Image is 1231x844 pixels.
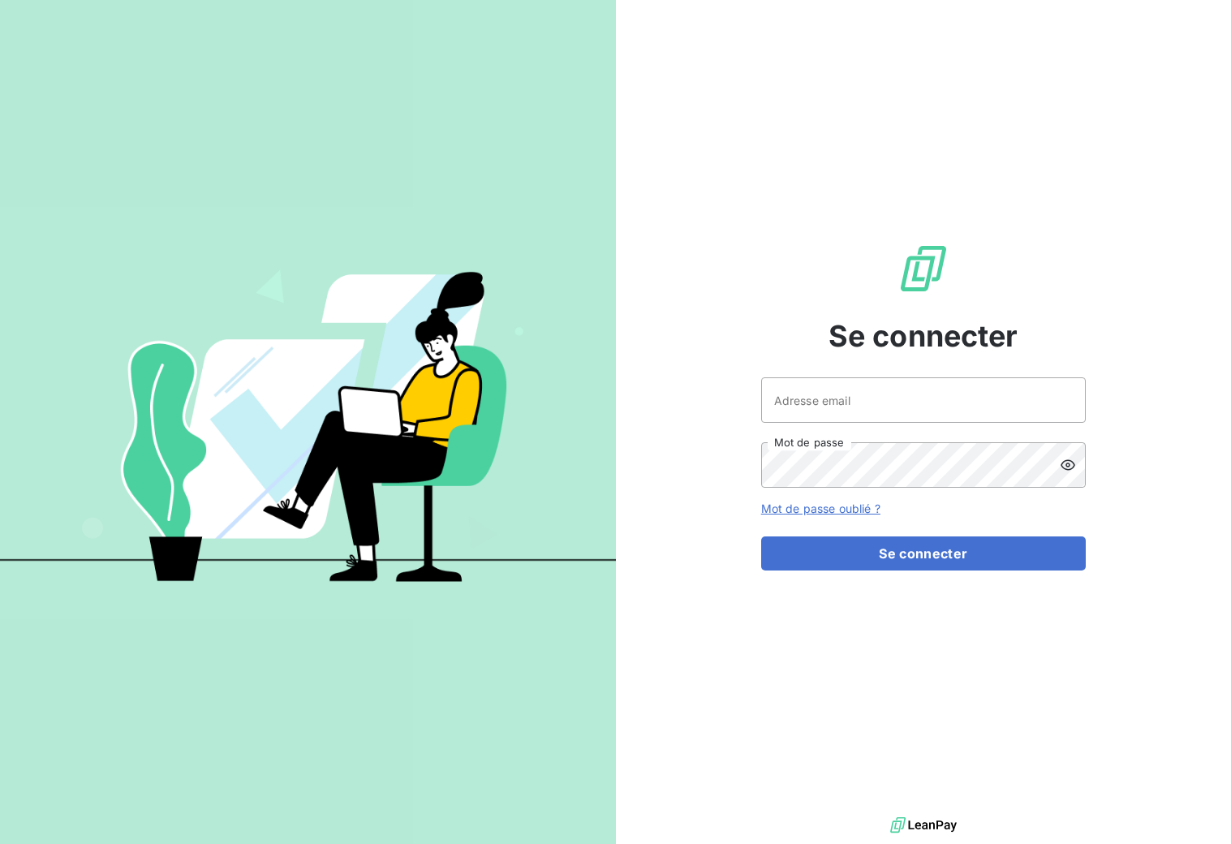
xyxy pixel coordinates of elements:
a: Mot de passe oublié ? [761,502,880,515]
button: Se connecter [761,536,1086,571]
span: Se connecter [829,314,1018,358]
img: Logo LeanPay [897,243,949,295]
input: placeholder [761,377,1086,423]
img: logo [890,813,957,838]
